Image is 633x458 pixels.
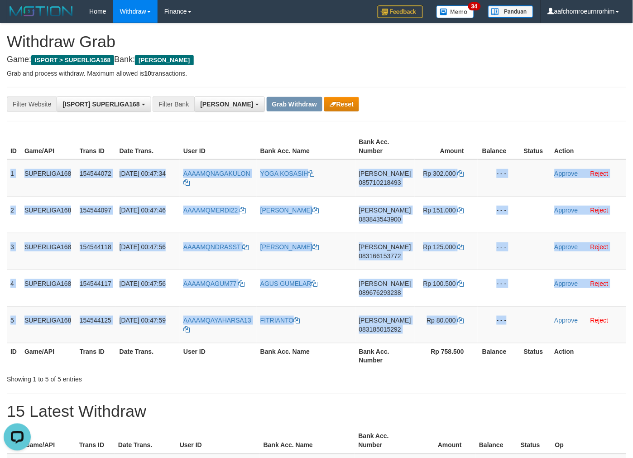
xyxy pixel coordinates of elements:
[183,207,238,214] span: AAAAMQMERDI22
[260,428,355,454] th: Bank Acc. Name
[590,243,609,251] a: Reject
[517,428,551,454] th: Status
[176,428,260,454] th: User ID
[359,170,411,177] span: [PERSON_NAME]
[120,207,166,214] span: [DATE] 00:47:46
[590,317,609,324] a: Reject
[116,134,180,159] th: Date Trans.
[359,216,401,223] span: Copy 083843543900 to clipboard
[415,134,478,159] th: Amount
[200,101,253,108] span: [PERSON_NAME]
[551,428,626,454] th: Op
[7,33,626,51] h1: Withdraw Grab
[183,243,249,251] a: AAAAMQNDRASST
[183,207,246,214] a: AAAAMQMERDI22
[555,207,578,214] a: Approve
[80,207,111,214] span: 154544097
[144,70,151,77] strong: 10
[4,4,31,31] button: Open LiveChat chat widget
[427,317,456,324] span: Rp 80.000
[551,134,626,159] th: Action
[76,343,116,369] th: Trans ID
[359,179,401,186] span: Copy 085710218493 to clipboard
[468,2,480,10] span: 34
[260,317,300,324] a: FITRIANTO
[260,280,318,287] a: AGUS GUMELAR
[135,55,193,65] span: [PERSON_NAME]
[7,159,21,197] td: 1
[21,196,76,233] td: SUPERLIGA168
[7,371,257,384] div: Showing 1 to 5 of 5 entries
[359,289,401,296] span: Copy 089676293238 to clipboard
[57,96,151,112] button: [ISPORT] SUPERLIGA168
[355,134,415,159] th: Bank Acc. Number
[80,317,111,324] span: 154544125
[7,134,21,159] th: ID
[555,170,578,177] a: Approve
[359,326,401,333] span: Copy 083185015292 to clipboard
[62,101,139,108] span: [ISPORT] SUPERLIGA168
[183,317,251,324] span: AAAAMQAYAHARSA13
[180,134,257,159] th: User ID
[120,243,166,251] span: [DATE] 00:47:56
[183,170,250,186] a: AAAAMQNAGAKULON
[520,343,551,369] th: Status
[183,170,250,177] span: AAAAMQNAGAKULON
[7,196,21,233] td: 2
[7,55,626,64] h4: Game: Bank:
[555,317,578,324] a: Approve
[590,170,609,177] a: Reject
[7,69,626,78] p: Grab and process withdraw. Maximum allowed is transactions.
[115,428,176,454] th: Date Trans.
[21,134,76,159] th: Game/API
[260,243,319,251] a: [PERSON_NAME]
[7,403,626,421] h1: 15 Latest Withdraw
[7,5,76,18] img: MOTION_logo.png
[21,233,76,270] td: SUPERLIGA168
[80,170,111,177] span: 154544072
[21,428,76,454] th: Game/API
[183,280,236,287] span: AAAAMQAGUM77
[183,280,245,287] a: AAAAMQAGUM77
[423,280,456,287] span: Rp 100.500
[423,243,456,251] span: Rp 125.000
[478,233,520,270] td: - - -
[488,5,533,18] img: panduan.png
[359,317,411,324] span: [PERSON_NAME]
[359,207,411,214] span: [PERSON_NAME]
[555,243,578,251] a: Approve
[423,170,456,177] span: Rp 302.000
[458,243,464,251] a: Copy 125000 to clipboard
[7,233,21,270] td: 3
[414,428,475,454] th: Amount
[31,55,114,65] span: ISPORT > SUPERLIGA168
[458,280,464,287] a: Copy 100500 to clipboard
[458,170,464,177] a: Copy 302000 to clipboard
[153,96,194,112] div: Filter Bank
[415,343,478,369] th: Rp 758.500
[7,343,21,369] th: ID
[257,343,355,369] th: Bank Acc. Name
[21,270,76,306] td: SUPERLIGA168
[478,159,520,197] td: - - -
[257,134,355,159] th: Bank Acc. Name
[80,243,111,251] span: 154544118
[116,343,180,369] th: Date Trans.
[458,207,464,214] a: Copy 151000 to clipboard
[423,207,456,214] span: Rp 151.000
[120,280,166,287] span: [DATE] 00:47:56
[324,97,359,111] button: Reset
[267,97,322,111] button: Grab Withdraw
[378,5,423,18] img: Feedback.jpg
[478,343,520,369] th: Balance
[458,317,464,324] a: Copy 80000 to clipboard
[183,317,251,333] a: AAAAMQAYAHARSA13
[555,280,578,287] a: Approve
[260,207,319,214] a: [PERSON_NAME]
[478,196,520,233] td: - - -
[359,252,401,260] span: Copy 083166153772 to clipboard
[183,243,241,251] span: AAAAMQNDRASST
[21,159,76,197] td: SUPERLIGA168
[590,280,609,287] a: Reject
[7,96,57,112] div: Filter Website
